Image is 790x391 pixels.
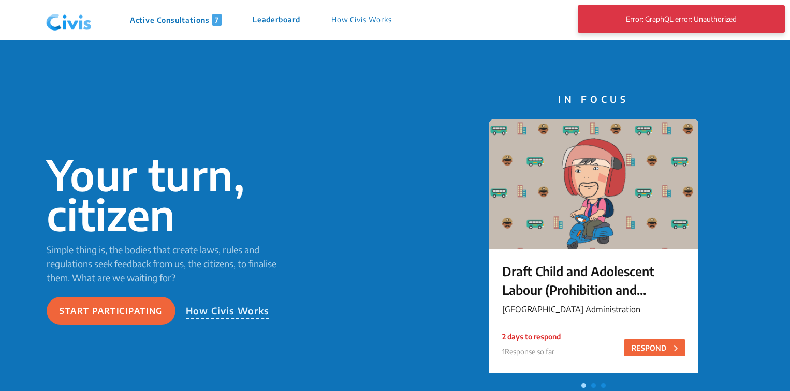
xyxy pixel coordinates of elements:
[47,155,290,234] p: Your turn, citizen
[47,243,290,284] p: Simple thing is, the bodies that create laws, rules and regulations seek feedback from us, the ci...
[42,5,96,36] img: navlogo.png
[591,9,772,28] p: Error: GraphQL error: Unauthorized
[186,304,270,319] p: How Civis Works
[130,14,222,26] p: Active Consultations
[505,347,554,356] span: Response so far
[47,297,175,325] button: Start participating
[489,92,698,106] p: IN FOCUS
[502,262,685,299] p: Draft Child and Adolescent Labour (Prohibition and Regulation) Chandigarh Rules, 2025
[502,346,561,357] p: 1
[253,14,300,26] p: Leaderboard
[502,331,561,342] p: 2 days to respond
[489,119,698,378] a: Draft Child and Adolescent Labour (Prohibition and Regulation) Chandigarh Rules, 2025[GEOGRAPHIC_...
[331,14,392,26] p: How Civis Works
[502,303,685,315] p: [GEOGRAPHIC_DATA] Administration
[624,339,685,356] button: RESPOND
[212,14,222,26] span: 7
